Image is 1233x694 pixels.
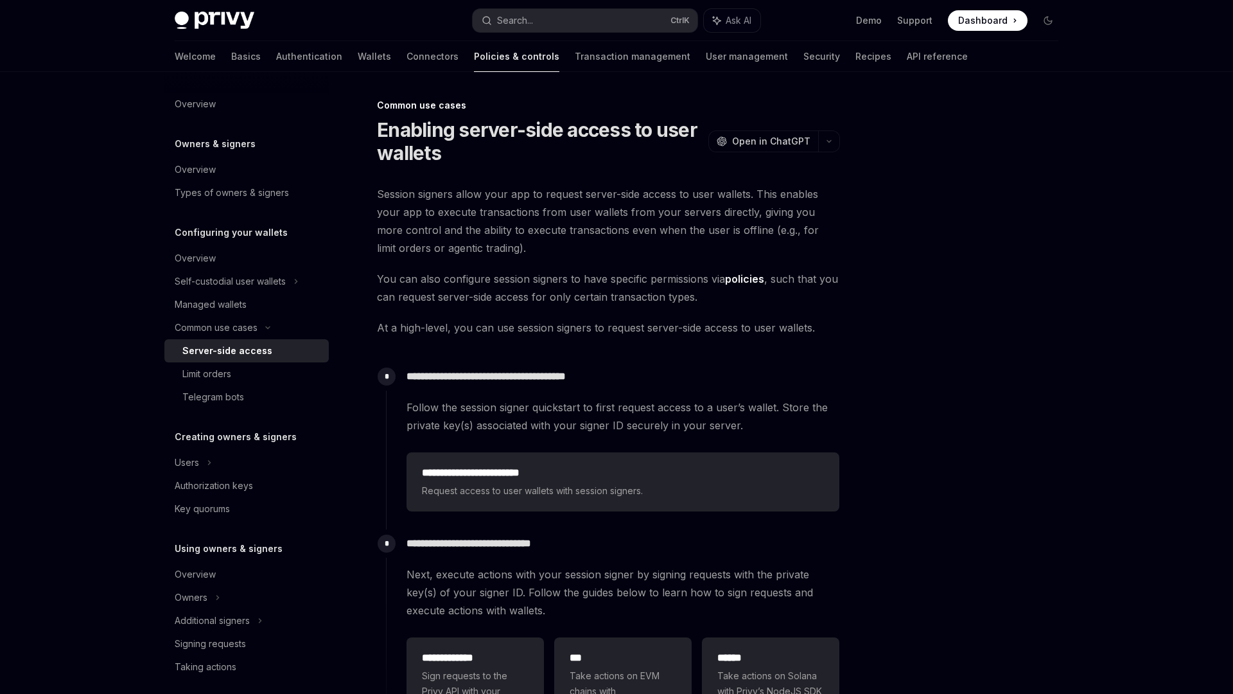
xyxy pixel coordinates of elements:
[377,99,840,112] div: Common use cases
[182,389,244,405] div: Telegram bots
[175,659,236,675] div: Taking actions
[377,270,840,306] span: You can also configure session signers to have specific permissions via , such that you can reque...
[175,185,289,200] div: Types of owners & signers
[422,483,824,499] span: Request access to user wallets with session signers.
[175,501,230,517] div: Key quorums
[164,386,329,409] a: Telegram bots
[708,130,818,152] button: Open in ChatGPT
[175,251,216,266] div: Overview
[175,636,246,652] div: Signing requests
[164,181,329,204] a: Types of owners & signers
[377,185,840,257] span: Session signers allow your app to request server-side access to user wallets. This enables your a...
[175,274,286,289] div: Self-custodial user wallets
[164,655,329,679] a: Taking actions
[175,96,216,112] div: Overview
[907,41,968,72] a: API reference
[803,41,840,72] a: Security
[897,14,932,27] a: Support
[164,293,329,316] a: Managed wallets
[182,343,272,359] div: Server-side access
[164,247,329,270] a: Overview
[164,563,329,586] a: Overview
[164,158,329,181] a: Overview
[182,366,231,382] div: Limit orders
[175,297,247,312] div: Managed wallets
[726,14,751,27] span: Ask AI
[407,398,839,434] span: Follow the session signer quickstart to first request access to a user’s wallet. Store the privat...
[175,478,253,494] div: Authorization keys
[497,13,533,28] div: Search...
[175,225,288,240] h5: Configuring your wallets
[704,9,760,32] button: Ask AI
[407,41,459,72] a: Connectors
[706,41,788,72] a: User management
[231,41,261,72] a: Basics
[175,590,207,605] div: Owners
[164,474,329,497] a: Authorization keys
[164,93,329,116] a: Overview
[276,41,342,72] a: Authentication
[407,565,839,619] span: Next, execute actions with your session signer by signing requests with the private key(s) of you...
[164,632,329,655] a: Signing requests
[164,362,329,386] a: Limit orders
[377,319,840,337] span: At a high-level, you can use session signers to request server-side access to user wallets.
[725,272,764,286] a: policies
[175,41,216,72] a: Welcome
[474,41,559,72] a: Policies & controls
[473,9,697,32] button: Search...CtrlK
[958,14,1008,27] span: Dashboard
[175,567,216,582] div: Overview
[358,41,391,72] a: Wallets
[164,497,329,520] a: Key quorums
[175,136,256,152] h5: Owners & signers
[175,12,254,30] img: dark logo
[175,613,250,628] div: Additional signers
[175,162,216,177] div: Overview
[175,320,258,335] div: Common use cases
[175,541,283,556] h5: Using owners & signers
[175,455,199,470] div: Users
[175,429,297,445] h5: Creating owners & signers
[164,339,329,362] a: Server-side access
[732,135,810,148] span: Open in ChatGPT
[575,41,690,72] a: Transaction management
[856,14,882,27] a: Demo
[855,41,891,72] a: Recipes
[377,118,703,165] h1: Enabling server-side access to user wallets
[948,10,1027,31] a: Dashboard
[670,15,690,26] span: Ctrl K
[1038,10,1058,31] button: Toggle dark mode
